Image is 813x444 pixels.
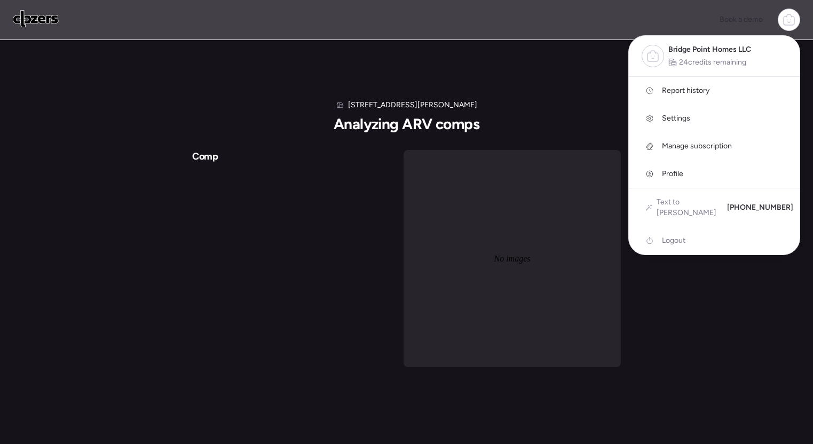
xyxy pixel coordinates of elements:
h2: Analyzing ARV comps [334,115,479,133]
a: Profile [629,160,800,188]
span: Bridge Point Homes LLC [668,44,751,55]
div: No images [404,150,621,367]
a: Report history [629,77,800,105]
a: Settings [629,105,800,132]
span: Profile [662,169,683,179]
span: Text to [PERSON_NAME] [657,197,719,218]
span: 24 credits remaining [679,57,746,68]
span: Logout [662,235,685,246]
span: Book a demo [720,15,763,24]
a: Text to [PERSON_NAME] [646,197,719,218]
span: Settings [662,113,690,124]
span: Manage subscription [662,141,732,152]
img: Logo [13,10,59,27]
h1: [STREET_ADDRESS][PERSON_NAME] [348,100,477,110]
span: Comp [192,150,218,162]
span: Report history [662,85,709,96]
span: [PHONE_NUMBER] [727,202,793,213]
